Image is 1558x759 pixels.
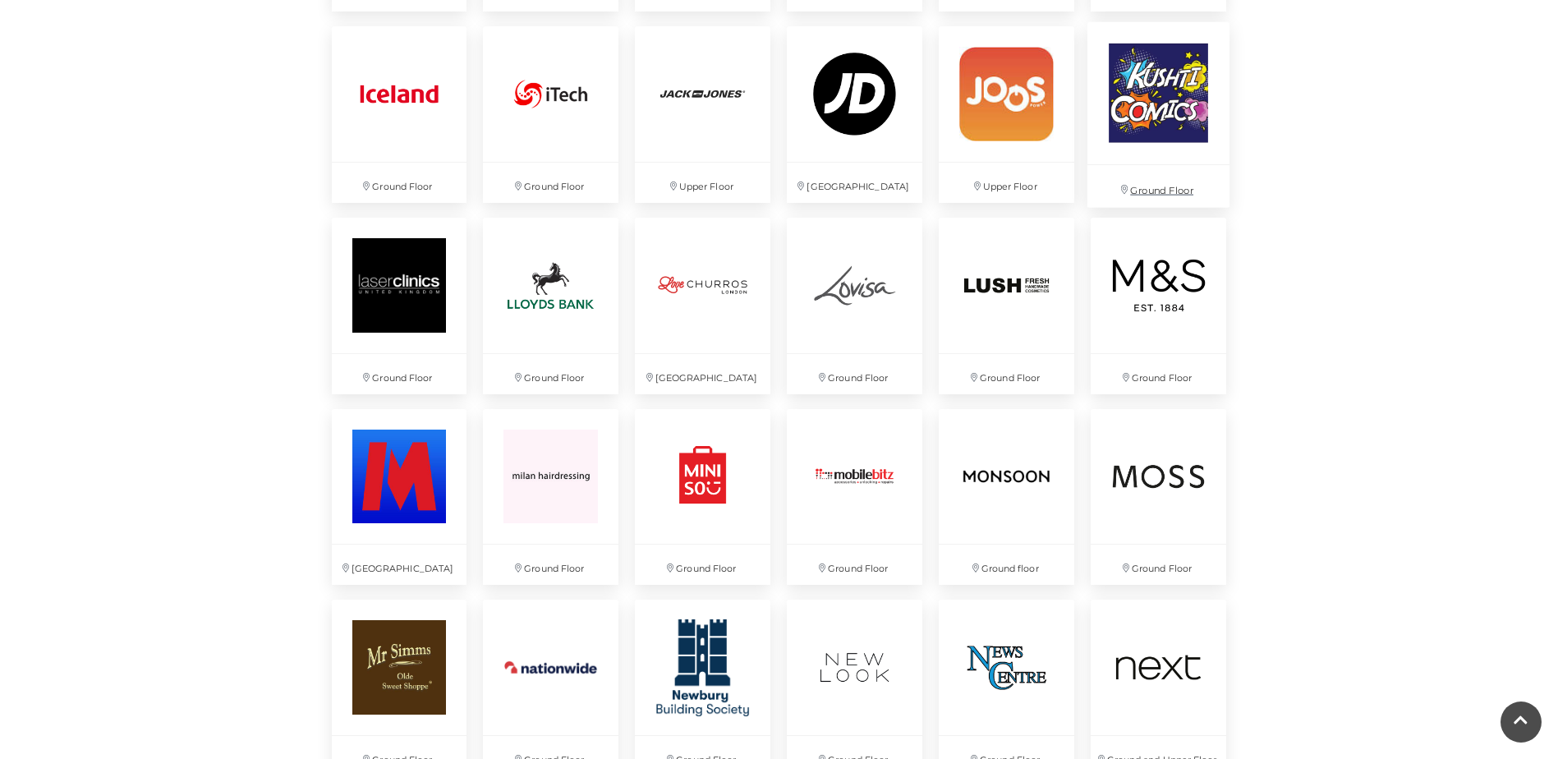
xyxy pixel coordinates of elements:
[1082,401,1234,594] a: Ground Floor
[483,354,618,394] p: Ground Floor
[1091,545,1226,585] p: Ground Floor
[627,209,779,402] a: [GEOGRAPHIC_DATA]
[931,209,1082,402] a: Ground Floor
[483,545,618,585] p: Ground Floor
[787,163,922,203] p: [GEOGRAPHIC_DATA]
[931,18,1082,211] a: Upper Floor
[483,163,618,203] p: Ground Floor
[332,354,467,394] p: Ground Floor
[779,18,931,211] a: [GEOGRAPHIC_DATA]
[1091,354,1226,394] p: Ground Floor
[939,163,1074,203] p: Upper Floor
[779,209,931,402] a: Ground Floor
[324,18,476,211] a: Ground Floor
[1082,209,1234,402] a: Ground Floor
[1078,13,1238,216] a: Ground Floor
[332,163,467,203] p: Ground Floor
[939,354,1074,394] p: Ground Floor
[324,209,476,402] a: Laser Clinic Ground Floor
[635,354,770,394] p: [GEOGRAPHIC_DATA]
[939,545,1074,585] p: Ground floor
[787,354,922,394] p: Ground Floor
[787,545,922,585] p: Ground Floor
[635,545,770,585] p: Ground Floor
[931,401,1082,594] a: Ground floor
[1087,164,1229,206] p: Ground Floor
[627,18,779,211] a: Upper Floor
[332,218,467,353] img: Laser Clinic
[332,545,467,585] p: [GEOGRAPHIC_DATA]
[475,18,627,211] a: Ground Floor
[324,401,476,594] a: [GEOGRAPHIC_DATA]
[635,163,770,203] p: Upper Floor
[475,209,627,402] a: Ground Floor
[627,401,779,594] a: Ground Floor
[475,401,627,594] a: Ground Floor
[779,401,931,594] a: Ground Floor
